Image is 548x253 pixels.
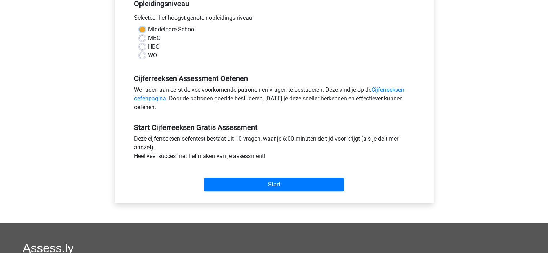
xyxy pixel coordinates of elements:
label: WO [148,51,157,60]
label: MBO [148,34,161,42]
label: HBO [148,42,160,51]
div: Deze cijferreeksen oefentest bestaat uit 10 vragen, waar je 6:00 minuten de tijd voor krijgt (als... [129,135,420,163]
h5: Cijferreeksen Assessment Oefenen [134,74,414,83]
label: Middelbare School [148,25,196,34]
input: Start [204,178,344,191]
div: Selecteer het hoogst genoten opleidingsniveau. [129,14,420,25]
div: We raden aan eerst de veelvoorkomende patronen en vragen te bestuderen. Deze vind je op de . Door... [129,86,420,114]
h5: Start Cijferreeksen Gratis Assessment [134,123,414,132]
